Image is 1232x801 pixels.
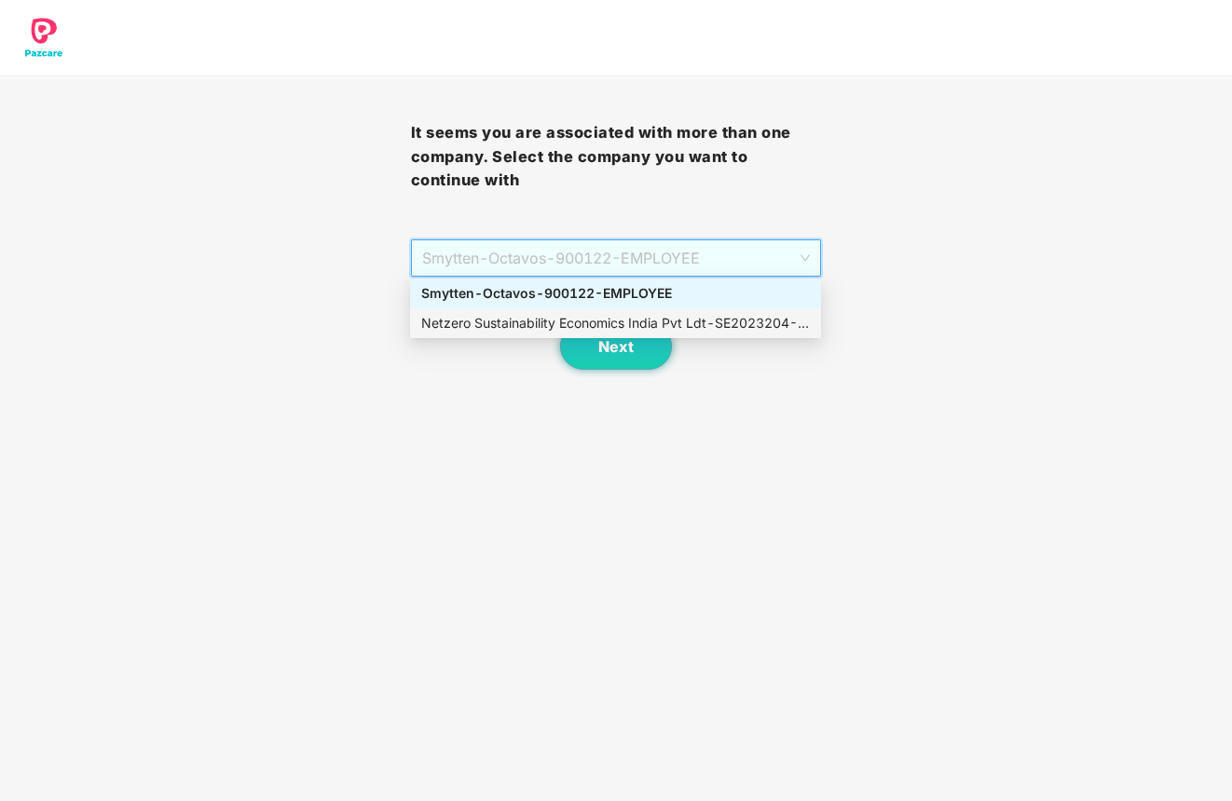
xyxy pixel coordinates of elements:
[598,338,634,356] span: Next
[560,323,672,370] button: Next
[421,283,810,304] div: Smytten-Octavos - 900122 - EMPLOYEE
[411,121,822,193] h3: It seems you are associated with more than one company. Select the company you want to continue with
[421,313,810,333] div: Netzero Sustainability Economics India Pvt Ldt - SE2023204 - EMPLOYEE
[422,240,811,276] span: Smytten-Octavos - 900122 - EMPLOYEE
